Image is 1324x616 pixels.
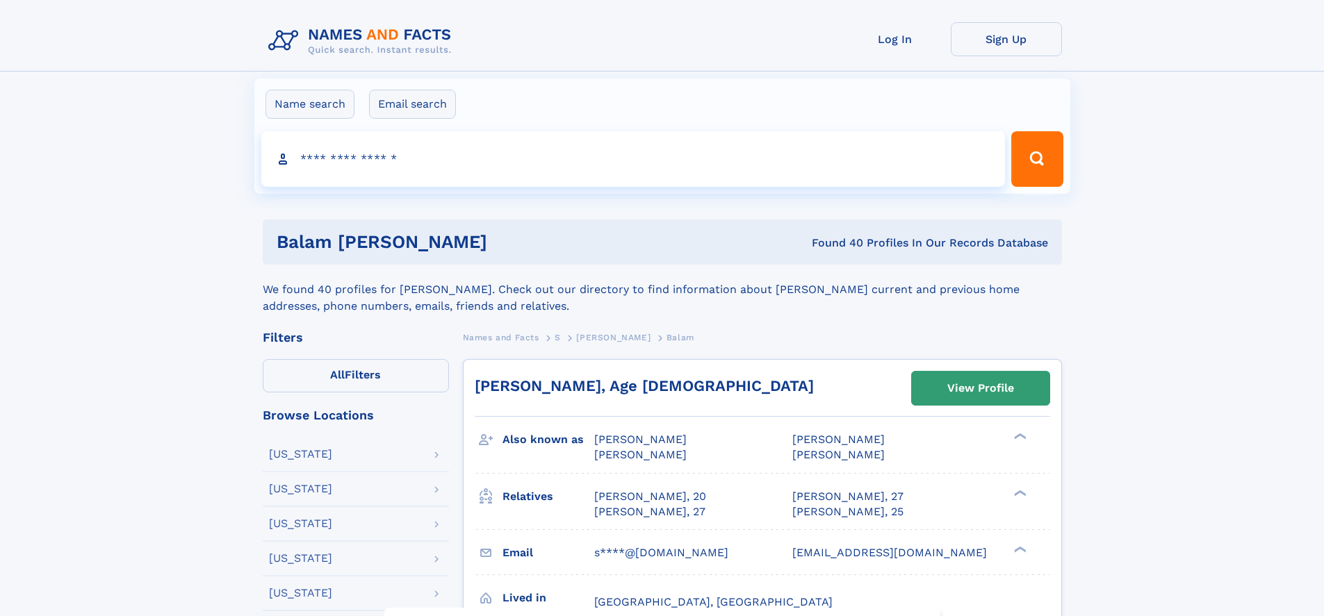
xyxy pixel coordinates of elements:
span: [EMAIL_ADDRESS][DOMAIN_NAME] [792,546,987,559]
h3: Lived in [502,586,594,610]
span: [PERSON_NAME] [792,433,885,446]
div: ❯ [1011,488,1027,497]
div: Filters [263,331,449,344]
span: [PERSON_NAME] [594,433,687,446]
div: ❯ [1011,544,1027,553]
label: Email search [369,90,456,119]
div: [US_STATE] [269,553,332,564]
span: All [330,368,345,381]
a: [PERSON_NAME], Age [DEMOGRAPHIC_DATA] [475,377,814,394]
h3: Relatives [502,485,594,508]
h1: Balam [PERSON_NAME] [277,233,650,251]
a: Log In [840,22,951,56]
a: S [555,328,561,346]
a: Names and Facts [463,328,539,346]
h3: Also known as [502,428,594,451]
input: search input [261,131,1006,187]
a: [PERSON_NAME] [576,328,651,346]
span: Balam [667,333,694,342]
a: [PERSON_NAME], 25 [792,504,904,519]
span: S [555,333,561,342]
span: [PERSON_NAME] [792,448,885,461]
label: Name search [265,90,354,119]
a: [PERSON_NAME], 20 [594,489,706,504]
a: View Profile [912,372,1049,405]
button: Search Button [1011,131,1063,187]
div: [US_STATE] [269,449,332,460]
div: We found 40 profiles for [PERSON_NAME]. Check out our directory to find information about [PERSON... [263,265,1062,315]
a: [PERSON_NAME], 27 [792,489,904,504]
img: Logo Names and Facts [263,22,463,60]
div: Browse Locations [263,409,449,422]
span: [GEOGRAPHIC_DATA], [GEOGRAPHIC_DATA] [594,595,833,608]
span: [PERSON_NAME] [576,333,651,342]
label: Filters [263,359,449,392]
h3: Email [502,541,594,565]
div: ❯ [1011,432,1027,441]
div: [US_STATE] [269,518,332,529]
span: [PERSON_NAME] [594,448,687,461]
a: Sign Up [951,22,1062,56]
div: Found 40 Profiles In Our Records Database [649,235,1048,251]
div: [US_STATE] [269,588,332,599]
div: View Profile [947,372,1014,404]
div: [US_STATE] [269,483,332,494]
a: [PERSON_NAME], 27 [594,504,705,519]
